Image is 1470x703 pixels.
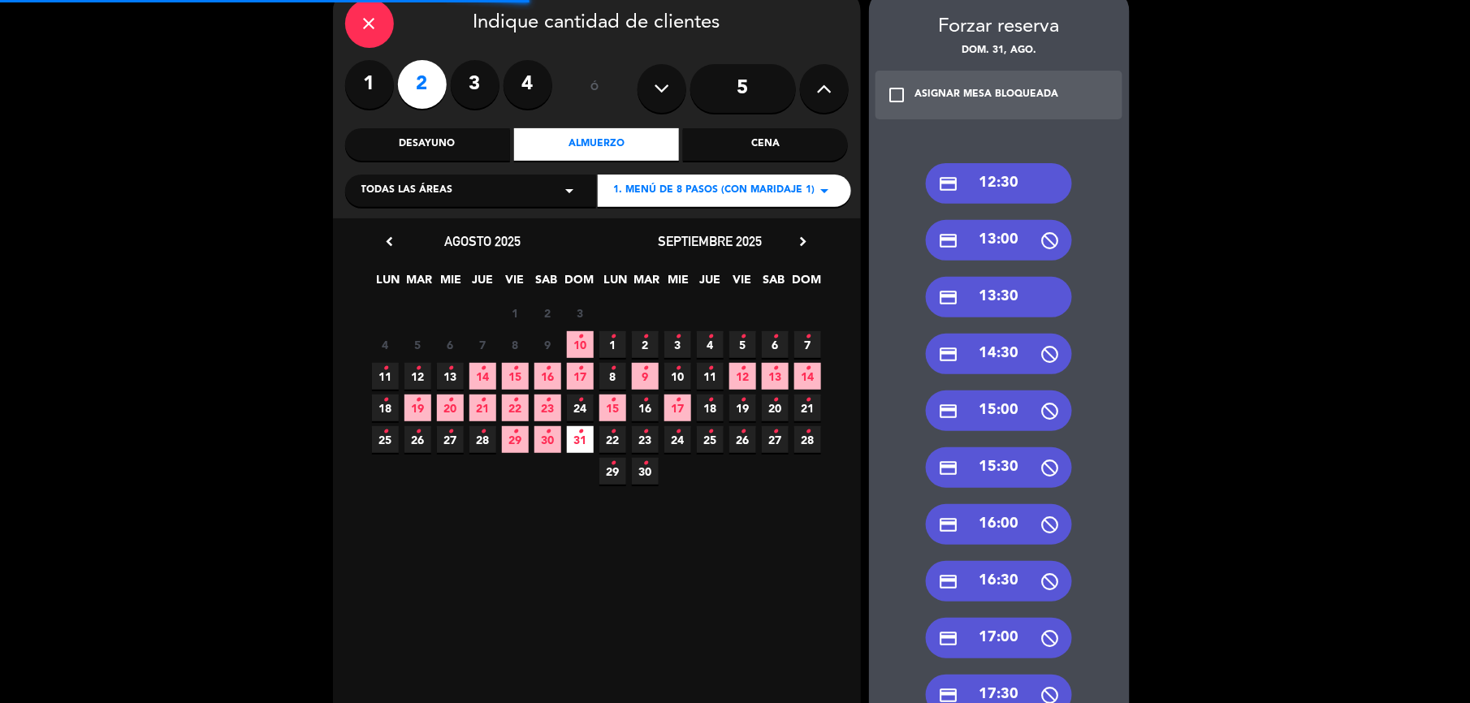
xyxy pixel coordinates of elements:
[438,270,465,297] span: MIE
[795,233,812,250] i: chevron_right
[514,128,679,161] div: Almuerzo
[707,419,713,445] i: •
[772,419,778,445] i: •
[642,387,648,413] i: •
[633,270,660,297] span: MAR
[545,356,551,382] i: •
[469,426,496,453] span: 28
[938,401,958,421] i: credit_card
[805,387,811,413] i: •
[762,395,789,421] span: 20
[372,395,399,421] span: 18
[697,363,724,390] span: 11
[501,270,528,297] span: VIE
[729,331,756,358] span: 5
[383,419,388,445] i: •
[437,395,464,421] span: 20
[805,356,811,382] i: •
[772,324,778,350] i: •
[729,426,756,453] span: 26
[729,395,756,421] span: 19
[805,419,811,445] i: •
[697,426,724,453] span: 25
[675,419,681,445] i: •
[659,233,763,249] span: septiembre 2025
[610,451,616,477] i: •
[792,270,819,297] span: DOM
[707,324,713,350] i: •
[504,60,552,109] label: 4
[372,331,399,358] span: 4
[602,270,629,297] span: LUN
[632,331,659,358] span: 2
[707,356,713,382] i: •
[415,356,421,382] i: •
[545,419,551,445] i: •
[869,11,1130,43] div: Forzar reserva
[382,233,399,250] i: chevron_left
[469,270,496,297] span: JUE
[926,163,1072,204] div: 12:30
[372,363,399,390] span: 11
[415,419,421,445] i: •
[675,387,681,413] i: •
[642,451,648,477] i: •
[437,363,464,390] span: 13
[697,331,724,358] span: 4
[383,387,388,413] i: •
[480,387,486,413] i: •
[938,174,958,194] i: credit_card
[926,220,1072,261] div: 13:00
[938,344,958,364] i: credit_card
[533,270,560,297] span: SAB
[445,233,521,249] span: agosto 2025
[534,363,561,390] span: 16
[729,270,755,297] span: VIE
[815,181,835,201] i: arrow_drop_down
[794,363,821,390] span: 14
[805,324,811,350] i: •
[383,356,388,382] i: •
[560,181,580,201] i: arrow_drop_down
[437,426,464,453] span: 27
[469,363,496,390] span: 14
[345,128,510,161] div: Desayuno
[480,356,486,382] i: •
[567,395,594,421] span: 24
[665,270,692,297] span: MIE
[869,43,1130,59] div: dom. 31, ago.
[577,356,583,382] i: •
[938,571,958,592] i: credit_card
[502,331,529,358] span: 8
[447,356,453,382] i: •
[564,270,591,297] span: DOM
[675,324,681,350] i: •
[926,504,1072,545] div: 16:00
[567,300,594,326] span: 3
[794,331,821,358] span: 7
[372,426,399,453] span: 25
[360,14,379,33] i: close
[502,395,529,421] span: 22
[926,334,1072,374] div: 14:30
[610,324,616,350] i: •
[512,387,518,413] i: •
[926,561,1072,602] div: 16:30
[632,363,659,390] span: 9
[404,331,431,358] span: 5
[534,300,561,326] span: 2
[938,231,958,251] i: credit_card
[926,447,1072,488] div: 15:30
[794,395,821,421] span: 21
[707,387,713,413] i: •
[502,426,529,453] span: 29
[361,183,453,199] span: Todas las áreas
[794,426,821,453] span: 28
[632,458,659,485] span: 30
[599,458,626,485] span: 29
[760,270,787,297] span: SAB
[502,300,529,326] span: 1
[345,60,394,109] label: 1
[569,60,621,117] div: ó
[664,331,691,358] span: 3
